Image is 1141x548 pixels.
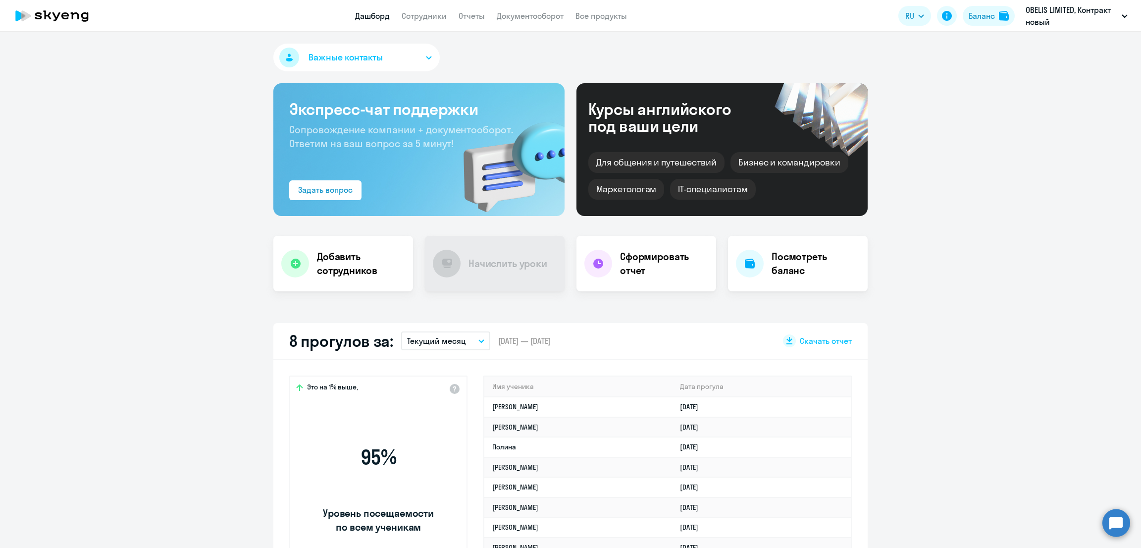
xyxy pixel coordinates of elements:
a: Сотрудники [402,11,447,21]
button: OBELIS LIMITED, Контракт новый [1021,4,1133,28]
a: [PERSON_NAME] [492,423,538,432]
a: [PERSON_NAME] [492,463,538,472]
h4: Добавить сотрудников [317,250,405,277]
a: [DATE] [680,442,706,451]
a: [PERSON_NAME] [492,402,538,411]
div: IT-специалистам [670,179,755,200]
a: Документооборот [497,11,564,21]
span: RU [905,10,914,22]
div: Курсы английского под ваши цели [588,101,758,134]
button: RU [898,6,931,26]
img: balance [999,11,1009,21]
th: Имя ученика [484,377,672,397]
h2: 8 прогулов за: [289,331,393,351]
span: [DATE] — [DATE] [498,335,551,346]
a: Дашборд [355,11,390,21]
span: Это на 1% выше, [307,383,358,394]
h4: Посмотреть баланс [772,250,860,277]
a: [DATE] [680,503,706,512]
a: [DATE] [680,483,706,492]
button: Важные контакты [273,44,440,71]
button: Балансbalance [963,6,1015,26]
a: Отчеты [459,11,485,21]
span: Важные контакты [309,51,383,64]
div: Маркетологам [588,179,664,200]
a: [DATE] [680,402,706,411]
div: Для общения и путешествий [588,152,725,173]
th: Дата прогула [672,377,851,397]
a: Все продукты [575,11,627,21]
img: bg-img [449,105,565,216]
div: Бизнес и командировки [730,152,848,173]
h3: Экспресс-чат поддержки [289,99,549,119]
a: [DATE] [680,523,706,532]
p: Текущий месяц [407,335,466,347]
h4: Начислить уроки [468,257,547,271]
a: [PERSON_NAME] [492,523,538,532]
p: OBELIS LIMITED, Контракт новый [1026,4,1118,28]
div: Баланс [969,10,995,22]
div: Задать вопрос [298,184,353,196]
a: Полина [492,442,516,451]
a: [PERSON_NAME] [492,503,538,512]
button: Задать вопрос [289,180,362,200]
button: Текущий месяц [401,331,490,350]
a: [DATE] [680,463,706,472]
a: [PERSON_NAME] [492,483,538,492]
span: Уровень посещаемости по всем ученикам [321,506,435,534]
span: Скачать отчет [800,335,852,346]
h4: Сформировать отчет [620,250,708,277]
span: Сопровождение компании + документооборот. Ответим на ваш вопрос за 5 минут! [289,123,513,150]
a: [DATE] [680,423,706,432]
span: 95 % [321,445,435,469]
